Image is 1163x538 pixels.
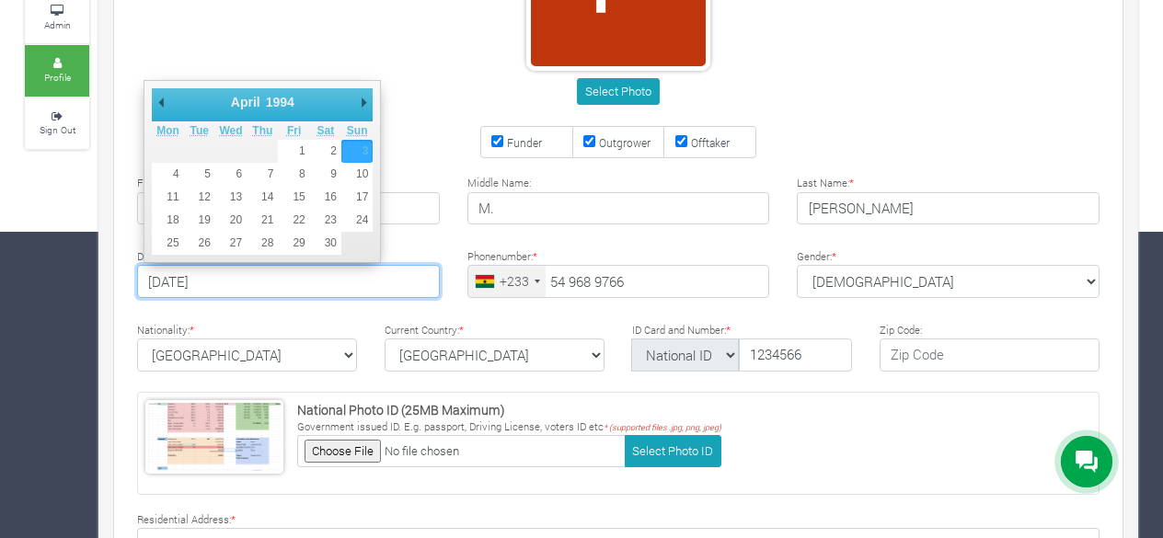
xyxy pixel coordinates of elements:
[247,232,278,255] button: 28
[137,249,311,265] label: Date of Birth: format is (yyyy-mm-dd)
[468,266,546,297] div: Ghana (Gaana): +233
[599,135,651,150] small: Outgrower
[317,124,335,137] abbr: Saturday
[184,232,215,255] button: 26
[287,124,301,137] abbr: Friday
[385,323,464,338] label: Current Country:
[219,124,242,137] abbr: Wednesday
[491,135,503,147] input: Funder
[347,124,368,137] abbr: Sunday
[632,323,731,338] label: ID Card and Number:
[278,232,309,255] button: 29
[797,192,1100,225] input: Last Name
[880,323,922,338] label: Zip Code:
[25,98,89,149] a: Sign Out
[310,209,341,232] button: 23
[577,78,659,105] button: Select Photo
[137,265,440,298] input: Type Date of Birth (YYYY-MM-DD)
[152,209,183,232] button: 18
[215,163,247,186] button: 6
[152,163,183,186] button: 4
[215,209,247,232] button: 20
[739,338,852,372] input: ID Number
[40,123,75,136] small: Sign Out
[156,124,179,137] abbr: Monday
[583,135,595,147] input: Outgrower
[467,265,770,298] input: Phone Number
[297,401,505,418] strong: National Photo ID (25MB Maximum)
[310,186,341,209] button: 16
[184,209,215,232] button: 19
[297,419,721,435] p: Government issued ID. E.g. passport, Driving License, voters ID etc
[137,323,194,338] label: Nationality:
[310,232,341,255] button: 30
[44,18,71,31] small: Admin
[797,249,836,265] label: Gender:
[467,249,537,265] label: Phonenumber:
[278,209,309,232] button: 22
[247,186,278,209] button: 14
[247,163,278,186] button: 7
[310,140,341,163] button: 2
[797,176,854,191] label: Last Name:
[310,163,341,186] button: 9
[137,192,440,225] input: First Name
[215,186,247,209] button: 13
[691,135,730,150] small: Offtaker
[625,435,721,467] button: Select Photo ID
[675,135,687,147] input: Offtaker
[184,163,215,186] button: 5
[190,124,209,137] abbr: Tuesday
[278,186,309,209] button: 15
[44,71,71,84] small: Profile
[137,176,196,191] label: First Name:
[341,209,373,232] button: 24
[341,140,373,163] button: 3
[341,186,373,209] button: 17
[354,88,373,116] button: Next Month
[263,88,297,116] div: 1994
[278,163,309,186] button: 8
[604,422,721,432] i: * (supported files .jpg, png, jpeg)
[341,163,373,186] button: 10
[137,512,236,528] label: Residential Address:
[184,186,215,209] button: 12
[507,135,542,150] small: Funder
[215,232,247,255] button: 27
[467,192,770,225] input: Middle Name
[152,88,170,116] button: Previous Month
[152,232,183,255] button: 25
[152,186,183,209] button: 11
[880,338,1100,372] input: Zip Code
[247,209,278,232] button: 21
[278,140,309,163] button: 1
[252,124,272,137] abbr: Thursday
[228,88,263,116] div: April
[25,45,89,96] a: Profile
[467,176,531,191] label: Middle Name:
[500,271,529,291] div: +233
